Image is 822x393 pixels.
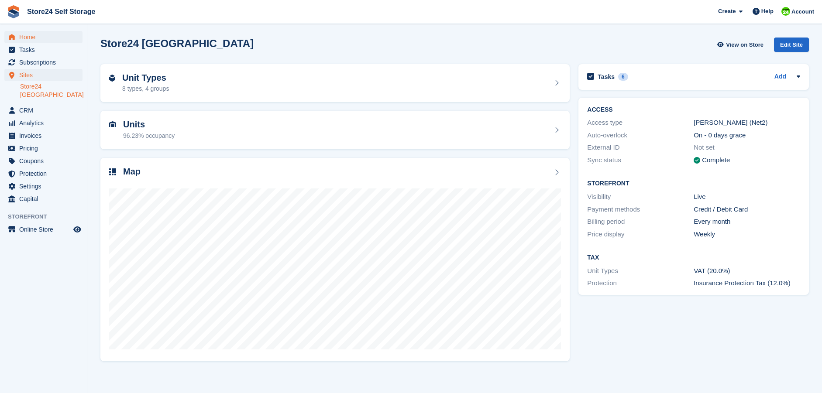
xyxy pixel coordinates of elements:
a: menu [4,155,83,167]
span: Protection [19,167,72,180]
span: Analytics [19,117,72,129]
h2: Map [123,167,141,177]
div: VAT (20.0%) [694,266,800,276]
div: Auto-overlock [587,130,694,140]
h2: Storefront [587,180,800,187]
span: Home [19,31,72,43]
a: menu [4,180,83,192]
h2: Tax [587,254,800,261]
span: Settings [19,180,72,192]
img: Robert Sears [781,7,790,16]
div: Price display [587,229,694,239]
h2: Units [123,120,175,130]
a: menu [4,117,83,129]
div: On - 0 days grace [694,130,800,140]
div: Insurance Protection Tax (12.0%) [694,278,800,288]
img: unit-icn-7be61d7bf1b0ce9d3e12c5938cc71ed9869f7b940bace4675aadf7bd6d80202e.svg [109,121,116,127]
div: Weekly [694,229,800,239]
a: View on Store [716,38,767,52]
a: Map [100,158,570,362]
h2: Store24 [GEOGRAPHIC_DATA] [100,38,254,49]
div: Protection [587,278,694,288]
div: Payment methods [587,205,694,215]
span: Account [791,7,814,16]
span: Subscriptions [19,56,72,68]
h2: Tasks [598,73,615,81]
a: Unit Types 8 types, 4 groups [100,64,570,103]
div: Billing period [587,217,694,227]
div: Every month [694,217,800,227]
div: External ID [587,143,694,153]
div: Credit / Debit Card [694,205,800,215]
span: Capital [19,193,72,205]
a: menu [4,193,83,205]
a: Preview store [72,224,83,235]
div: 8 types, 4 groups [122,84,169,93]
img: stora-icon-8386f47178a22dfd0bd8f6a31ec36ba5ce8667c1dd55bd0f319d3a0aa187defe.svg [7,5,20,18]
div: Visibility [587,192,694,202]
span: Pricing [19,142,72,154]
span: CRM [19,104,72,116]
span: Help [761,7,774,16]
a: menu [4,130,83,142]
a: Units 96.23% occupancy [100,111,570,149]
a: menu [4,104,83,116]
a: Add [774,72,786,82]
div: Complete [702,155,730,165]
span: Storefront [8,212,87,221]
a: Edit Site [774,38,809,55]
span: Create [718,7,736,16]
div: Not set [694,143,800,153]
span: Sites [19,69,72,81]
span: Online Store [19,223,72,236]
a: menu [4,223,83,236]
span: Tasks [19,44,72,56]
a: menu [4,142,83,154]
a: menu [4,167,83,180]
div: 6 [618,73,628,81]
a: menu [4,69,83,81]
div: Edit Site [774,38,809,52]
div: 96.23% occupancy [123,131,175,140]
h2: ACCESS [587,106,800,113]
a: menu [4,31,83,43]
a: Store24 Self Storage [24,4,99,19]
a: Store24 [GEOGRAPHIC_DATA] [20,82,83,99]
div: Unit Types [587,266,694,276]
a: menu [4,44,83,56]
div: Access type [587,118,694,128]
div: Sync status [587,155,694,165]
span: Invoices [19,130,72,142]
span: View on Store [726,41,764,49]
img: map-icn-33ee37083ee616e46c38cad1a60f524a97daa1e2b2c8c0bc3eb3415660979fc1.svg [109,168,116,175]
h2: Unit Types [122,73,169,83]
div: [PERSON_NAME] (Net2) [694,118,800,128]
span: Coupons [19,155,72,167]
a: menu [4,56,83,68]
div: Live [694,192,800,202]
img: unit-type-icn-2b2737a686de81e16bb02015468b77c625bbabd49415b5ef34ead5e3b44a266d.svg [109,75,115,82]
